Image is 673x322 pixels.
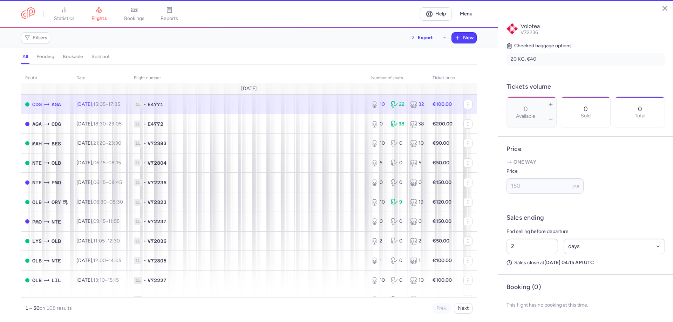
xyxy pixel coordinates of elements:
[32,120,42,128] span: AGA
[108,160,121,166] time: 08:15
[52,198,61,206] span: ORY
[76,296,121,302] span: [DATE],
[109,258,121,263] time: 14:05
[93,140,121,146] span: –
[391,101,405,108] div: 22
[32,101,42,108] span: CDG
[25,161,29,165] span: OPEN
[108,179,122,185] time: 08:45
[572,183,580,189] span: eur
[108,277,119,283] time: 15:15
[371,101,385,108] div: 10
[507,42,665,50] h5: Checked baggage options
[108,140,121,146] time: 23:30
[109,121,122,127] time: 23:05
[76,199,123,205] span: [DATE],
[391,257,405,264] div: 0
[76,121,122,127] span: [DATE],
[144,296,146,303] span: •
[433,296,449,302] strong: €50.00
[433,238,449,244] strong: €50.00
[108,218,120,224] time: 11:55
[410,179,424,186] div: 0
[33,35,47,41] span: Filters
[52,179,61,186] span: PMO
[76,140,121,146] span: [DATE],
[108,238,120,244] time: 12:30
[32,237,42,245] span: LYS
[148,257,166,264] span: V72805
[144,159,146,166] span: •
[507,227,665,236] p: End selling before departure
[391,140,405,147] div: 0
[93,101,106,107] time: 15:05
[410,121,424,128] div: 38
[521,29,538,35] span: V72236
[93,179,122,185] span: –
[454,303,473,314] button: Next
[507,178,584,194] input: ---
[76,218,120,224] span: [DATE],
[433,160,449,166] strong: €50.00
[93,160,106,166] time: 06:15
[544,260,594,266] strong: [DATE] 04:15 AM UTC
[581,113,591,119] p: Sold
[134,140,142,147] span: 1L
[507,83,665,91] h4: Tickets volume
[108,101,120,107] time: 17:35
[410,257,424,264] div: 1
[148,179,166,186] span: V72236
[410,159,424,166] div: 5
[93,101,120,107] span: –
[76,179,122,185] span: [DATE],
[433,101,452,107] strong: €100.00
[134,277,142,284] span: 1L
[516,114,535,119] label: Available
[32,257,42,265] span: OLB
[433,179,451,185] strong: €150.00
[635,113,645,119] p: Total
[130,73,367,83] th: Flight number
[134,257,142,264] span: 1L
[32,140,42,148] span: MAH
[371,218,385,225] div: 0
[134,218,142,225] span: 1L
[144,218,146,225] span: •
[507,145,665,153] h4: Price
[433,121,453,127] strong: €200.00
[36,54,54,60] h4: pending
[456,7,477,21] button: Menu
[76,258,121,263] span: [DATE],
[76,160,121,166] span: [DATE],
[371,179,385,186] div: 0
[433,199,451,205] strong: €120.00
[93,238,120,244] span: –
[21,73,72,83] th: route
[22,54,28,60] h4: all
[371,140,385,147] div: 10
[410,277,424,284] div: 10
[507,260,665,266] p: Sales close at
[433,277,452,283] strong: €100.00
[93,238,105,244] time: 11:05
[148,199,166,206] span: V72323
[93,296,121,302] span: –
[241,86,257,91] span: [DATE]
[63,54,83,60] h4: bookable
[52,237,61,245] span: OLB
[371,257,385,264] div: 1
[93,277,119,283] span: –
[52,140,61,148] span: BES
[433,218,451,224] strong: €150.00
[507,167,584,176] label: Price
[418,35,433,40] span: Export
[410,218,424,225] div: 0
[93,140,106,146] time: 21:20
[32,198,42,206] span: OLB
[52,218,61,226] span: NTE
[76,277,119,283] span: [DATE],
[93,258,121,263] span: –
[371,199,385,206] div: 10
[410,101,424,108] div: 32
[32,179,42,186] span: NTE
